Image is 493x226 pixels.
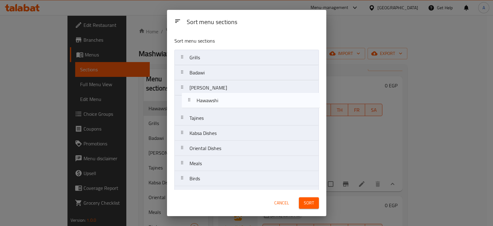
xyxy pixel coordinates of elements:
button: Sort [299,197,319,209]
span: Cancel [274,199,289,207]
span: Sort [304,199,314,207]
button: Cancel [272,197,291,209]
div: Sort menu sections [184,15,321,29]
p: Sort menu sections [174,37,289,45]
